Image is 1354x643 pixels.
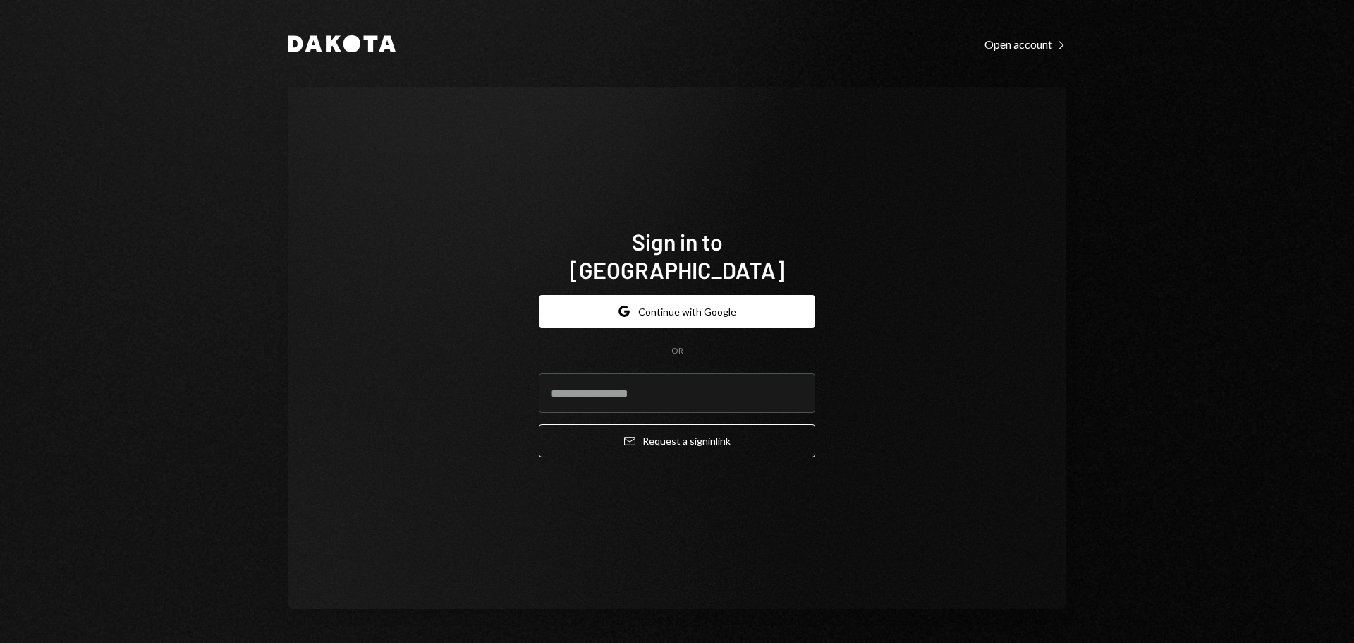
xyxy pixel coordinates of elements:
[984,37,1066,52] div: Open account
[671,345,683,357] div: OR
[539,295,815,328] button: Continue with Google
[539,424,815,457] button: Request a signinlink
[539,227,815,284] h1: Sign in to [GEOGRAPHIC_DATA]
[984,36,1066,52] a: Open account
